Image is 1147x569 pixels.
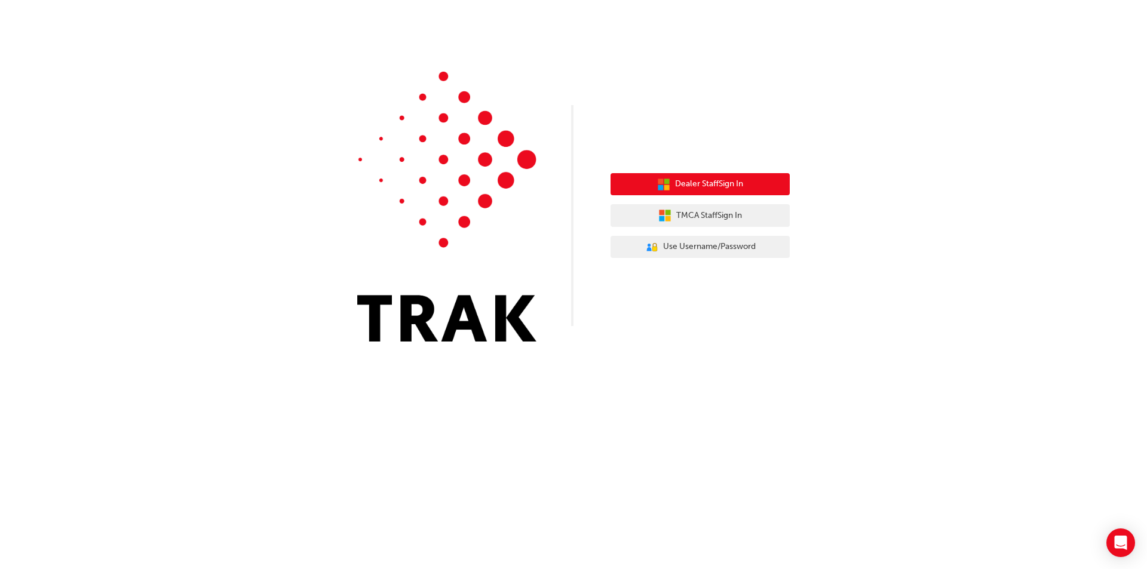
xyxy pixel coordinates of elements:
[357,72,536,342] img: Trak
[611,236,790,259] button: Use Username/Password
[1106,528,1135,557] div: Open Intercom Messenger
[611,204,790,227] button: TMCA StaffSign In
[611,173,790,196] button: Dealer StaffSign In
[675,177,743,191] span: Dealer Staff Sign In
[676,209,742,223] span: TMCA Staff Sign In
[663,240,756,254] span: Use Username/Password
